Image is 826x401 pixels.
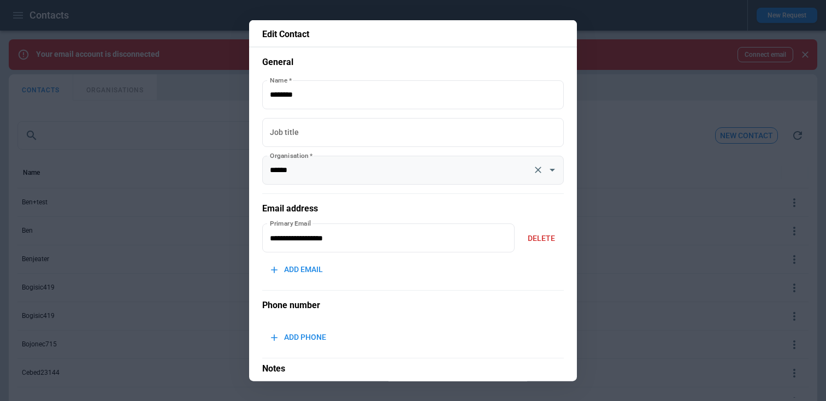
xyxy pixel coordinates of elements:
button: Clear [530,162,546,178]
h5: Email address [262,203,564,215]
label: Name [270,75,292,84]
p: Notes [262,358,564,375]
button: Open [545,162,560,178]
button: ADD EMAIL [262,258,332,281]
h5: General [262,56,564,68]
label: Organisation [270,151,312,160]
p: Edit Contact [262,29,564,40]
button: ADD PHONE [262,326,335,349]
button: DELETE [519,226,564,250]
h5: Phone number [262,299,564,311]
label: Primary Email [270,219,311,228]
